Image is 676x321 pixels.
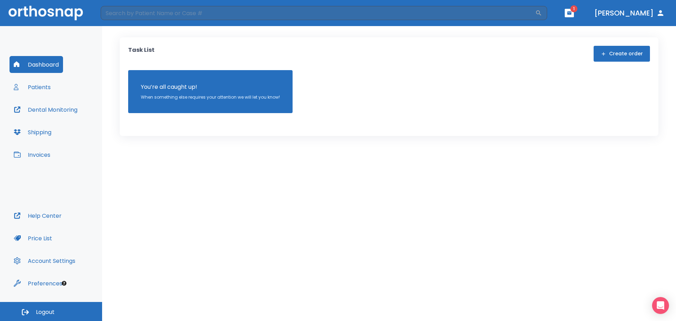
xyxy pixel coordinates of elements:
[10,230,56,247] button: Price List
[61,280,67,286] div: Tooltip anchor
[10,79,55,95] button: Patients
[570,5,577,12] span: 1
[36,308,55,316] span: Logout
[10,207,66,224] button: Help Center
[8,6,83,20] img: Orthosnap
[101,6,535,20] input: Search by Patient Name or Case #
[128,46,155,62] p: Task List
[591,7,668,19] button: [PERSON_NAME]
[594,46,650,62] button: Create order
[10,124,56,141] button: Shipping
[141,83,280,91] p: You’re all caught up!
[652,297,669,314] div: Open Intercom Messenger
[10,275,67,292] button: Preferences
[10,56,63,73] button: Dashboard
[10,252,80,269] button: Account Settings
[141,94,280,100] p: When something else requires your attention we will let you know!
[10,146,55,163] button: Invoices
[10,101,82,118] button: Dental Monitoring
